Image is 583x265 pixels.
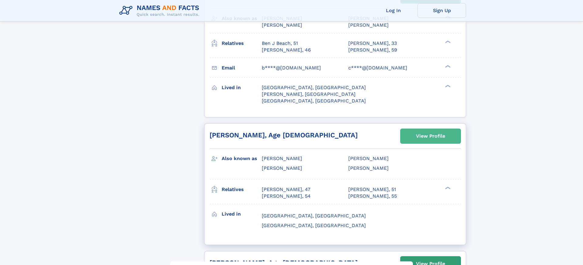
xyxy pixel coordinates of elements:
a: [PERSON_NAME], 51 [348,186,396,193]
a: [PERSON_NAME], 47 [262,186,310,193]
div: ❯ [444,84,451,88]
span: [PERSON_NAME] [262,156,302,161]
div: View Profile [416,129,445,143]
h3: Relatives [222,184,262,195]
span: [GEOGRAPHIC_DATA], [GEOGRAPHIC_DATA] [262,213,366,219]
h3: Lived in [222,82,262,93]
a: [PERSON_NAME], 59 [348,47,397,53]
a: View Profile [401,129,461,143]
a: Ben J Beach, 51 [262,40,298,47]
a: [PERSON_NAME], 33 [348,40,397,47]
a: [PERSON_NAME], 46 [262,47,311,53]
h3: Lived in [222,209,262,219]
span: [GEOGRAPHIC_DATA], [GEOGRAPHIC_DATA] [262,98,366,104]
a: Sign Up [418,3,466,18]
span: [PERSON_NAME], [GEOGRAPHIC_DATA] [262,91,356,97]
div: ❯ [444,40,451,44]
span: [PERSON_NAME] [348,156,389,161]
span: [PERSON_NAME] [262,165,302,171]
span: [PERSON_NAME] [348,22,389,28]
h3: Also known as [222,153,262,164]
h3: Email [222,63,262,73]
div: ❯ [444,64,451,68]
a: [PERSON_NAME], 55 [348,193,397,200]
a: [PERSON_NAME], Age [DEMOGRAPHIC_DATA] [210,131,358,139]
span: [GEOGRAPHIC_DATA], [GEOGRAPHIC_DATA] [262,223,366,228]
h3: Relatives [222,38,262,49]
img: Logo Names and Facts [117,2,204,19]
span: [GEOGRAPHIC_DATA], [GEOGRAPHIC_DATA] [262,85,366,90]
div: ❯ [444,186,451,190]
a: [PERSON_NAME], 54 [262,193,311,200]
span: [PERSON_NAME] [262,22,302,28]
a: Log In [369,3,418,18]
span: [PERSON_NAME] [348,165,389,171]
